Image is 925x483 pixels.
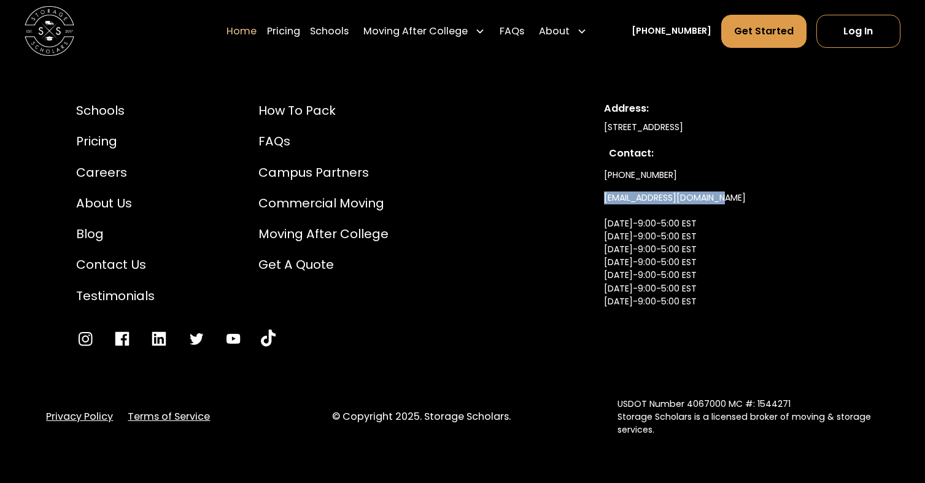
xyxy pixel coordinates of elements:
[632,25,711,37] a: [PHONE_NUMBER]
[609,146,845,161] div: Contact:
[721,14,807,47] a: Get Started
[76,225,155,243] a: Blog
[224,330,242,348] a: Go to YouTube
[500,14,524,48] a: FAQs
[604,187,746,339] a: [EMAIL_ADDRESS][DOMAIN_NAME][DATE]-9:00-5:00 EST[DATE]-9:00-5:00 EST[DATE]-9:00-5:00 EST[DATE]-9:...
[150,330,168,348] a: Go to LinkedIn
[310,14,349,48] a: Schools
[187,330,206,348] a: Go to Twitter
[816,14,900,47] a: Log In
[76,163,155,182] a: Careers
[76,101,155,120] a: Schools
[258,225,389,243] a: Moving After College
[363,23,468,38] div: Moving After College
[267,14,300,48] a: Pricing
[226,14,257,48] a: Home
[539,23,570,38] div: About
[76,194,155,212] a: About Us
[258,255,389,274] a: Get a Quote
[258,101,389,120] a: How to Pack
[617,398,878,436] div: USDOT Number 4067000 MC #: 1544271 Storage Scholars is a licensed broker of moving & storage serv...
[258,194,389,212] a: Commercial Moving
[604,101,850,116] div: Address:
[76,255,155,274] a: Contact Us
[76,330,95,348] a: Go to Instagram
[46,409,113,424] a: Privacy Policy
[76,132,155,150] a: Pricing
[113,330,131,348] a: Go to Facebook
[332,409,593,424] div: © Copyright 2025. Storage Scholars.
[258,132,389,150] a: FAQs
[261,330,276,348] a: Go to YouTube
[76,287,155,305] a: Testimonials
[25,6,74,55] img: Storage Scholars main logo
[604,121,850,134] div: [STREET_ADDRESS]
[358,14,490,48] div: Moving After College
[128,409,210,424] a: Terms of Service
[534,14,592,48] div: About
[258,163,389,182] a: Campus Partners
[604,164,677,187] a: [PHONE_NUMBER]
